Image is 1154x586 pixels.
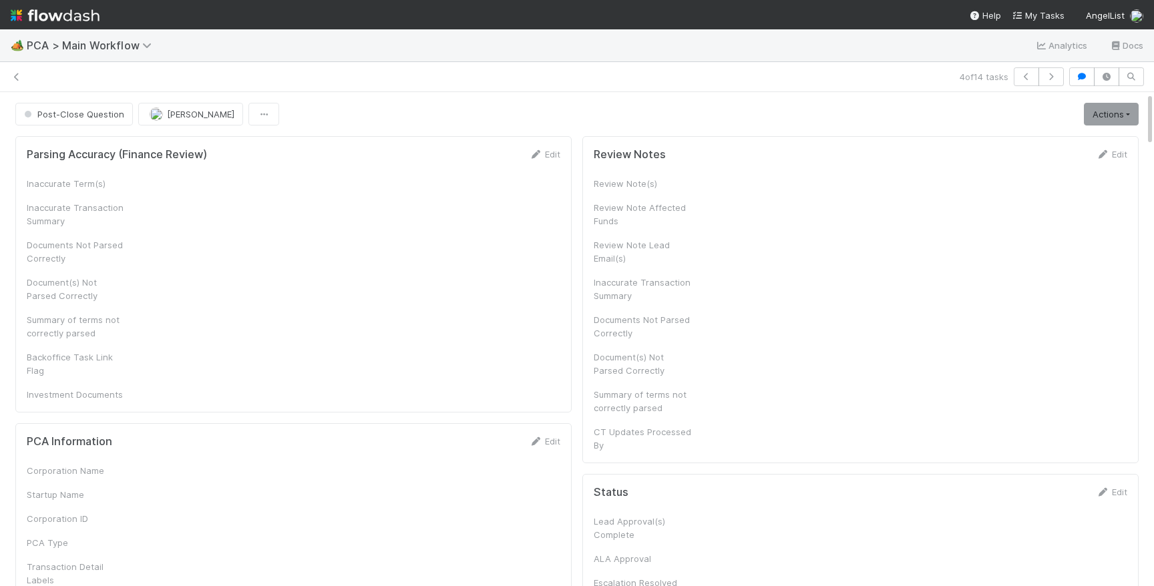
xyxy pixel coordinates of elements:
[594,486,628,499] h5: Status
[529,149,560,160] a: Edit
[27,512,127,525] div: Corporation ID
[1109,37,1143,53] a: Docs
[27,435,112,449] h5: PCA Information
[11,39,24,51] span: 🏕️
[1096,149,1127,160] a: Edit
[27,464,127,477] div: Corporation Name
[1012,10,1065,21] span: My Tasks
[969,9,1001,22] div: Help
[1035,37,1088,53] a: Analytics
[27,201,127,228] div: Inaccurate Transaction Summary
[1086,10,1125,21] span: AngelList
[1084,103,1139,125] a: Actions
[27,177,127,190] div: Inaccurate Term(s)
[27,488,127,501] div: Startup Name
[21,109,124,119] span: Post-Close Question
[27,388,127,401] div: Investment Documents
[27,350,127,377] div: Backoffice Task Link Flag
[594,148,666,162] h5: Review Notes
[27,276,127,302] div: Document(s) Not Parsed Correctly
[594,177,694,190] div: Review Note(s)
[15,103,133,125] button: Post-Close Question
[11,4,100,27] img: logo-inverted-e16ddd16eac7371096b0.svg
[167,109,234,119] span: [PERSON_NAME]
[150,107,163,121] img: avatar_e1f102a8-6aea-40b1-874c-e2ab2da62ba9.png
[27,313,127,340] div: Summary of terms not correctly parsed
[27,536,127,549] div: PCA Type
[27,148,207,162] h5: Parsing Accuracy (Finance Review)
[594,515,694,541] div: Lead Approval(s) Complete
[594,425,694,452] div: CT Updates Processed By
[594,238,694,265] div: Review Note Lead Email(s)
[138,103,243,125] button: [PERSON_NAME]
[1130,9,1143,23] img: avatar_e1f102a8-6aea-40b1-874c-e2ab2da62ba9.png
[529,436,560,447] a: Edit
[1096,487,1127,497] a: Edit
[27,39,158,52] span: PCA > Main Workflow
[594,350,694,377] div: Document(s) Not Parsed Correctly
[594,276,694,302] div: Inaccurate Transaction Summary
[27,238,127,265] div: Documents Not Parsed Correctly
[1012,9,1065,22] a: My Tasks
[960,70,1008,83] span: 4 of 14 tasks
[594,313,694,340] div: Documents Not Parsed Correctly
[594,552,694,565] div: ALA Approval
[594,201,694,228] div: Review Note Affected Funds
[594,388,694,414] div: Summary of terms not correctly parsed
